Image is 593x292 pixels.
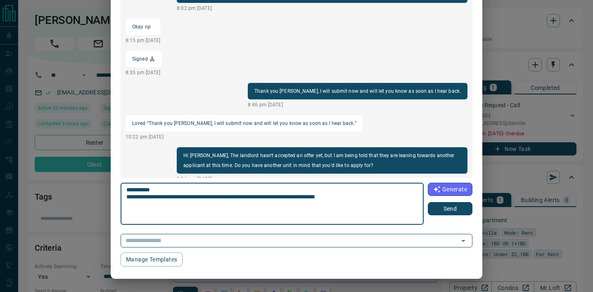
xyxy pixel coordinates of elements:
[177,175,467,183] p: 9:26 am [DATE]
[428,202,472,215] button: Send
[183,151,461,170] p: Hi [PERSON_NAME], The landlord hasn't accepted an offer yet, but I am being told that they are le...
[132,22,154,32] p: Okay np
[126,69,162,76] p: 8:35 pm [DATE]
[126,133,363,141] p: 10:22 pm [DATE]
[121,252,183,266] button: Manage Templates
[132,54,155,64] p: Signed 🙏🏽
[126,37,161,44] p: 8:15 pm [DATE]
[132,118,356,128] p: Loved “Thank you [PERSON_NAME], I will submit now and will let you know as soon as I hear back.”
[458,235,469,247] button: Open
[177,5,467,12] p: 8:02 pm [DATE]
[428,183,472,196] button: Generate
[248,101,467,108] p: 8:46 pm [DATE]
[254,86,461,96] p: Thank you [PERSON_NAME], I will submit now and will let you know as soon as I hear back.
